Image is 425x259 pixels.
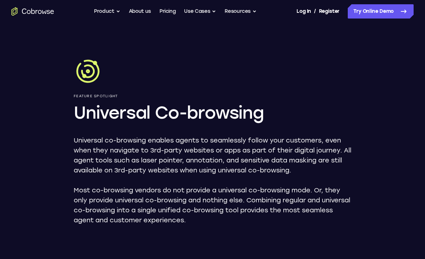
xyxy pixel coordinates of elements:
p: Most co-browsing vendors do not provide a universal co-browsing mode. Or, they only provide unive... [74,185,351,225]
button: Product [94,4,120,19]
img: Universal Co-browsing [74,57,102,86]
button: Resources [225,4,257,19]
button: Use Cases [184,4,216,19]
a: About us [129,4,151,19]
a: Log In [297,4,311,19]
p: Feature Spotlight [74,94,351,98]
a: Try Online Demo [348,4,414,19]
a: Go to the home page [11,7,54,16]
span: / [314,7,316,16]
a: Register [319,4,340,19]
h1: Universal Co-browsing [74,101,351,124]
p: Universal co-browsing enables agents to seamlessly follow your customers, even when they navigate... [74,135,351,175]
a: Pricing [159,4,176,19]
